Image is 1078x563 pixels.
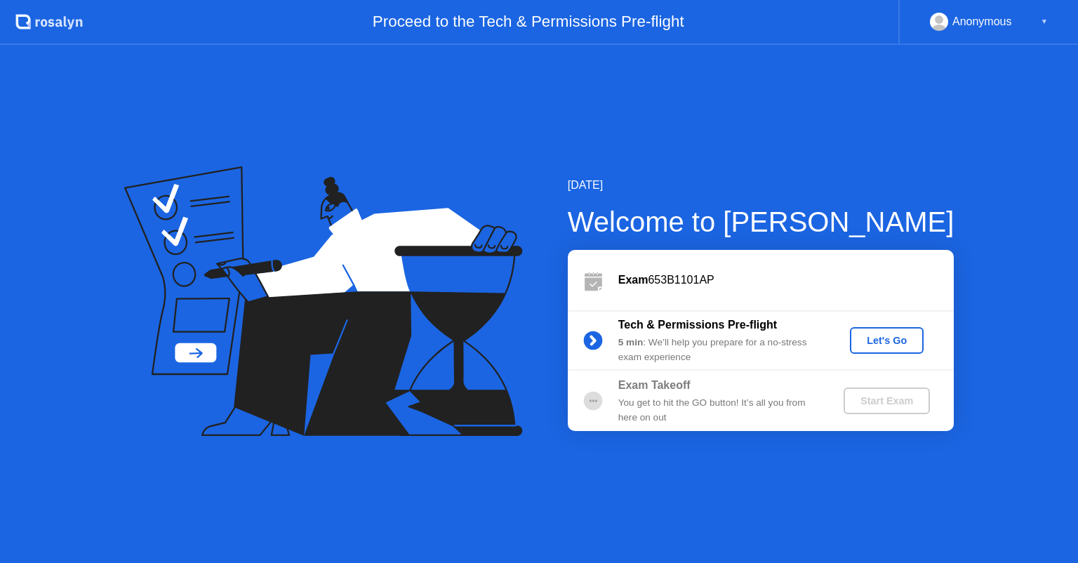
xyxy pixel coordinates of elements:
[849,395,924,406] div: Start Exam
[618,272,954,289] div: 653B1101AP
[844,388,930,414] button: Start Exam
[618,274,648,286] b: Exam
[568,201,954,243] div: Welcome to [PERSON_NAME]
[618,319,777,331] b: Tech & Permissions Pre-flight
[952,13,1012,31] div: Anonymous
[568,177,954,194] div: [DATE]
[618,379,691,391] b: Exam Takeoff
[856,335,918,346] div: Let's Go
[618,396,820,425] div: You get to hit the GO button! It’s all you from here on out
[618,336,820,364] div: : We’ll help you prepare for a no-stress exam experience
[850,327,924,354] button: Let's Go
[618,337,644,347] b: 5 min
[1041,13,1048,31] div: ▼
